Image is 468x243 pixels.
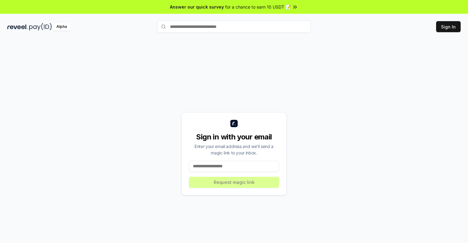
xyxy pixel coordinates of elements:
[53,23,70,31] div: Alpha
[189,132,279,142] div: Sign in with your email
[436,21,461,32] button: Sign In
[29,23,52,31] img: pay_id
[230,120,238,127] img: logo_small
[170,4,224,10] span: Answer our quick survey
[7,23,28,31] img: reveel_dark
[189,143,279,156] div: Enter your email address and we’ll send a magic link to your inbox.
[225,4,291,10] span: for a chance to earn 10 USDT 📝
